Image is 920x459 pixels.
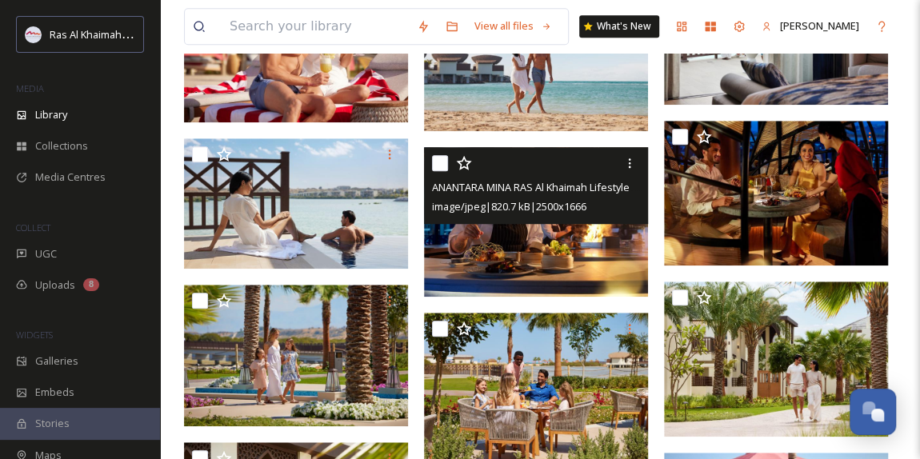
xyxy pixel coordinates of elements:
span: MEDIA [16,82,44,94]
span: Uploads [35,277,75,293]
span: image/jpeg | 820.7 kB | 2500 x 1666 [432,199,586,214]
span: [PERSON_NAME] [780,18,859,33]
span: Stories [35,416,70,431]
button: Open Chat [850,389,896,435]
span: Library [35,107,67,122]
img: ANANTARA MINA RAS Al Khaimah Lifestyle (10).jpg [184,138,412,269]
img: ANANTARA MINA RAS Al Khaimah Lifestyle (7).jpg [184,285,412,426]
div: 8 [83,278,99,291]
span: Galleries [35,353,78,369]
span: COLLECT [16,222,50,233]
img: ANANTARA MINA RAS Al Khaimah Lifestyle (8).jpg [664,121,892,265]
span: Collections [35,138,88,154]
span: WIDGETS [16,329,53,341]
img: ANANTARA MINA RAS Al Khaimah Lifestyle (5).jpg [664,281,892,437]
img: Logo_RAKTDA_RGB-01.png [26,26,42,42]
input: Search your library [222,9,409,44]
a: [PERSON_NAME] [754,10,867,42]
span: ANANTARA MINA RAS Al Khaimah Lifestyle (9).jpg [432,179,660,194]
a: What's New [579,15,659,38]
span: UGC [35,246,57,261]
span: Ras Al Khaimah Tourism Development Authority [50,26,276,42]
span: Media Centres [35,170,106,185]
span: Embeds [35,385,74,400]
a: View all files [466,10,560,42]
